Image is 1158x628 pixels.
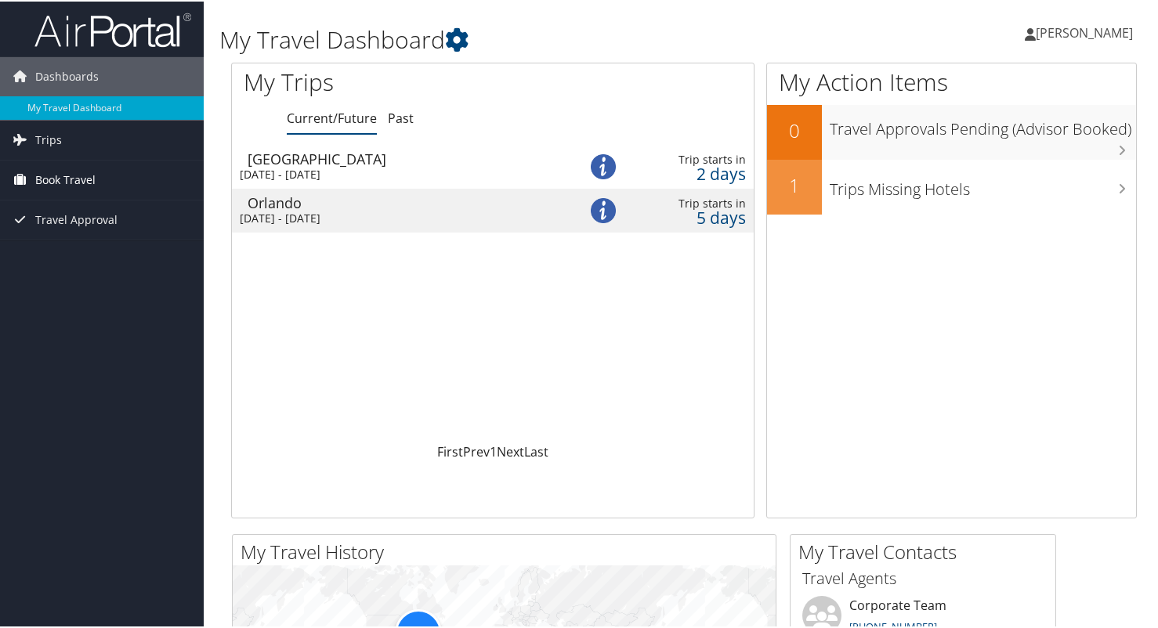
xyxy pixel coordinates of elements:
[240,166,554,180] div: [DATE] - [DATE]
[637,165,746,179] div: 2 days
[388,108,414,125] a: Past
[591,197,616,222] img: alert-flat-solid-info.png
[1025,8,1149,55] a: [PERSON_NAME]
[437,442,463,459] a: First
[524,442,548,459] a: Last
[767,64,1136,97] h1: My Action Items
[35,56,99,95] span: Dashboards
[490,442,497,459] a: 1
[35,159,96,198] span: Book Travel
[35,199,118,238] span: Travel Approval
[219,22,839,55] h1: My Travel Dashboard
[240,210,554,224] div: [DATE] - [DATE]
[637,209,746,223] div: 5 days
[35,119,62,158] span: Trips
[497,442,524,459] a: Next
[591,153,616,178] img: alert-flat-solid-info.png
[637,151,746,165] div: Trip starts in
[767,116,822,143] h2: 0
[34,10,191,47] img: airportal-logo.png
[767,103,1136,158] a: 0Travel Approvals Pending (Advisor Booked)
[830,109,1136,139] h3: Travel Approvals Pending (Advisor Booked)
[248,194,562,208] div: Orlando
[767,158,1136,213] a: 1Trips Missing Hotels
[244,64,525,97] h1: My Trips
[248,150,562,164] div: [GEOGRAPHIC_DATA]
[637,195,746,209] div: Trip starts in
[802,566,1044,588] h3: Travel Agents
[241,537,776,564] h2: My Travel History
[767,171,822,197] h2: 1
[463,442,490,459] a: Prev
[1036,23,1133,40] span: [PERSON_NAME]
[830,169,1136,199] h3: Trips Missing Hotels
[798,537,1055,564] h2: My Travel Contacts
[287,108,377,125] a: Current/Future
